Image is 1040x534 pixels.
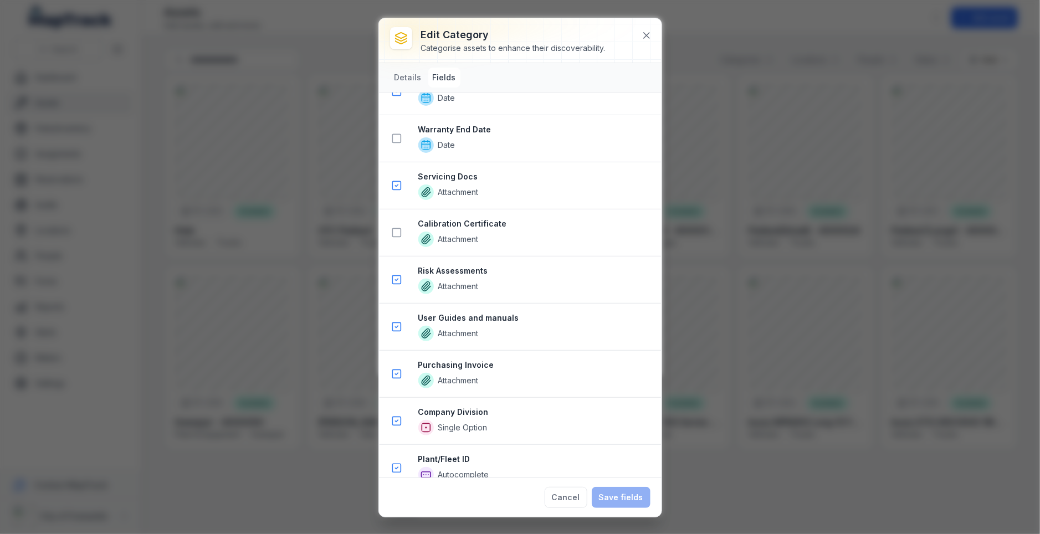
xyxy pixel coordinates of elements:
[418,360,652,371] strong: Purchasing Invoice
[418,407,652,418] strong: Company Division
[438,187,479,198] span: Attachment
[418,312,652,324] strong: User Guides and manuals
[438,93,455,104] span: Date
[418,454,652,465] strong: Plant/Fleet ID
[438,422,488,433] span: Single Option
[545,487,587,508] button: Cancel
[438,281,479,292] span: Attachment
[428,68,460,88] button: Fields
[438,234,479,245] span: Attachment
[418,265,652,276] strong: Risk Assessments
[438,469,489,480] span: Autocomplete
[421,43,606,54] div: Categorise assets to enhance their discoverability.
[418,171,652,182] strong: Servicing Docs
[418,218,652,229] strong: Calibration Certificate
[438,328,479,339] span: Attachment
[421,27,606,43] h3: Edit category
[438,140,455,151] span: Date
[390,68,426,88] button: Details
[438,375,479,386] span: Attachment
[418,124,652,135] strong: Warranty End Date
